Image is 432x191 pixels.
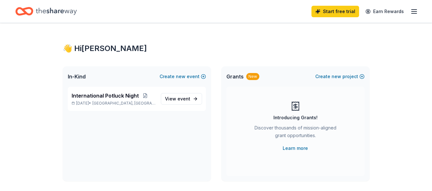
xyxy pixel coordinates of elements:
div: New [246,73,259,80]
span: new [176,73,185,80]
div: 👋 Hi [PERSON_NAME] [63,43,370,54]
a: Learn more [283,144,308,152]
a: Earn Rewards [362,6,408,17]
span: [GEOGRAPHIC_DATA], [GEOGRAPHIC_DATA] [92,101,155,106]
p: [DATE] • [72,101,156,106]
button: Createnewproject [315,73,365,80]
a: Start free trial [311,6,359,17]
span: new [332,73,341,80]
a: View event [161,93,202,105]
a: Home [15,4,77,19]
span: View [165,95,190,103]
span: Grants [226,73,244,80]
span: International Potluck Night [72,92,139,99]
div: Discover thousands of mission-aligned grant opportunities. [252,124,339,142]
button: Createnewevent [160,73,206,80]
span: In-Kind [68,73,86,80]
div: Introducing Grants! [273,114,318,121]
span: event [177,96,190,101]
